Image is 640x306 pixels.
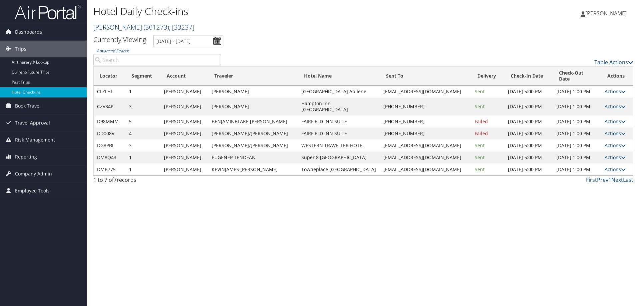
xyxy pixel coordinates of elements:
a: First [586,176,597,183]
div: 1 to 7 of records [93,176,221,187]
td: DG8PBL [94,140,126,152]
td: KEVINJAMES [PERSON_NAME] [208,163,298,175]
th: Traveler: activate to sort column ascending [208,67,298,86]
td: [DATE] 1:00 PM [553,98,601,116]
td: [DATE] 5:00 PM [505,128,553,140]
input: Advanced Search [93,54,221,66]
td: DMB775 [94,163,126,175]
span: Sent [475,154,485,160]
span: Company Admin [15,165,52,182]
td: DM8Q43 [94,152,126,163]
span: 7 [114,176,117,183]
td: [EMAIL_ADDRESS][DOMAIN_NAME] [380,140,472,152]
td: [PERSON_NAME]/[PERSON_NAME] [208,128,298,140]
span: Failed [475,130,488,137]
td: [PERSON_NAME] [161,86,208,98]
td: [PERSON_NAME] [161,140,208,152]
td: [PERSON_NAME] [161,152,208,163]
a: 1 [608,176,611,183]
span: [PERSON_NAME] [585,10,627,17]
td: [DATE] 1:00 PM [553,152,601,163]
td: [PERSON_NAME] [161,128,208,140]
span: Sent [475,142,485,149]
td: 3 [126,140,161,152]
th: Actions [601,67,633,86]
td: [GEOGRAPHIC_DATA] Abilene [298,86,380,98]
td: [DATE] 5:00 PM [505,98,553,116]
td: CZV34P [94,98,126,116]
td: [PERSON_NAME] [208,98,298,116]
td: [DATE] 1:00 PM [553,163,601,175]
a: Actions [605,142,626,149]
th: Account: activate to sort column ascending [161,67,208,86]
td: FAIRFIELD INN SUITE [298,128,380,140]
td: [EMAIL_ADDRESS][DOMAIN_NAME] [380,152,472,163]
td: 3 [126,98,161,116]
td: [PERSON_NAME] [161,116,208,128]
td: [PERSON_NAME] [161,163,208,175]
span: Sent [475,103,485,110]
td: [DATE] 1:00 PM [553,116,601,128]
th: Locator: activate to sort column ascending [94,67,126,86]
span: Book Travel [15,98,41,114]
td: [EMAIL_ADDRESS][DOMAIN_NAME] [380,86,472,98]
td: 1 [126,86,161,98]
td: [PHONE_NUMBER] [380,98,472,116]
span: Risk Management [15,132,55,148]
a: Actions [605,166,626,172]
td: [DATE] 1:00 PM [553,86,601,98]
th: Check-In Date: activate to sort column ascending [505,67,553,86]
td: CLZLHL [94,86,126,98]
td: [DATE] 5:00 PM [505,86,553,98]
span: Failed [475,118,488,125]
span: Sent [475,88,485,95]
a: Last [623,176,633,183]
span: Dashboards [15,24,42,40]
td: DD008V [94,128,126,140]
td: [DATE] 5:00 PM [505,163,553,175]
td: 5 [126,116,161,128]
span: Sent [475,166,485,172]
td: Super 8 [GEOGRAPHIC_DATA] [298,152,380,163]
td: [DATE] 1:00 PM [553,128,601,140]
td: WESTERN TRAVELLER HOTEL [298,140,380,152]
a: [PERSON_NAME] [581,3,633,23]
a: Prev [597,176,608,183]
span: , [ 33237 ] [169,23,194,32]
td: Hampton Inn [GEOGRAPHIC_DATA] [298,98,380,116]
a: Advanced Search [97,48,129,54]
span: Trips [15,41,26,57]
span: Reporting [15,149,37,165]
th: Delivery: activate to sort column ascending [471,67,505,86]
td: [PHONE_NUMBER] [380,128,472,140]
h3: Currently Viewing [93,35,146,44]
span: Travel Approval [15,115,50,131]
td: Towneplace [GEOGRAPHIC_DATA] [298,163,380,175]
a: Actions [605,130,626,137]
a: Next [611,176,623,183]
td: EUGENEP TENDEAN [208,152,298,163]
td: BENJAMINBLAKE [PERSON_NAME] [208,116,298,128]
td: [PERSON_NAME] [161,98,208,116]
td: [PERSON_NAME] [208,86,298,98]
span: Employee Tools [15,182,50,199]
th: Segment: activate to sort column ascending [126,67,161,86]
td: [PHONE_NUMBER] [380,116,472,128]
th: Sent To: activate to sort column ascending [380,67,472,86]
td: FAIRFIELD INN SUITE [298,116,380,128]
th: Check-Out Date: activate to sort column ascending [553,67,601,86]
td: 1 [126,152,161,163]
td: [DATE] 5:00 PM [505,116,553,128]
a: [PERSON_NAME] [93,23,194,32]
img: airportal-logo.png [15,4,81,20]
th: Hotel Name: activate to sort column ascending [298,67,380,86]
a: Actions [605,88,626,95]
a: Table Actions [594,59,633,66]
td: [DATE] 1:00 PM [553,140,601,152]
span: ( 301273 ) [144,23,169,32]
td: 4 [126,128,161,140]
input: [DATE] - [DATE] [153,35,223,47]
td: [DATE] 5:00 PM [505,140,553,152]
a: Actions [605,154,626,160]
td: D98MMM [94,116,126,128]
